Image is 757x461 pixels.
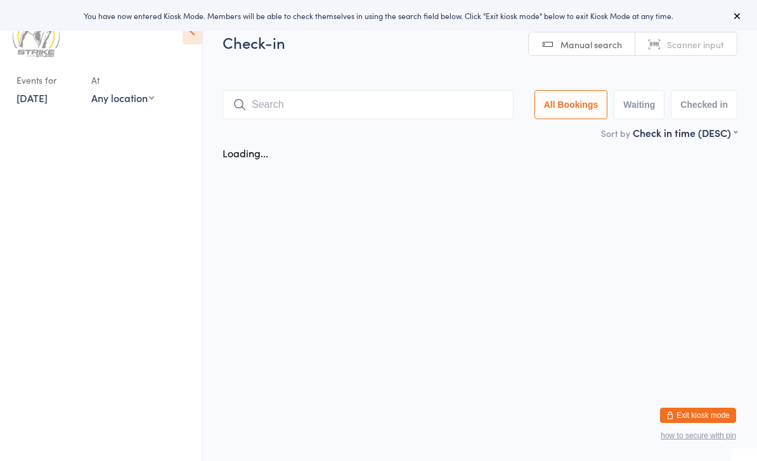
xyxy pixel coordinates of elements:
div: Any location [91,91,154,105]
span: Scanner input [667,38,724,51]
button: Exit kiosk mode [660,408,736,423]
div: Check in time (DESC) [633,126,737,140]
img: Strike Studio [13,10,60,57]
span: Manual search [560,38,622,51]
div: You have now entered Kiosk Mode. Members will be able to check themselves in using the search fie... [20,10,737,21]
button: Checked in [671,90,737,119]
button: how to secure with pin [661,431,736,440]
button: All Bookings [534,90,608,119]
label: Sort by [601,127,630,140]
input: Search [223,90,514,119]
div: At [91,70,154,91]
button: Waiting [614,90,664,119]
div: Events for [16,70,79,91]
h2: Check-in [223,32,737,53]
a: [DATE] [16,91,48,105]
div: Loading... [223,146,268,160]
